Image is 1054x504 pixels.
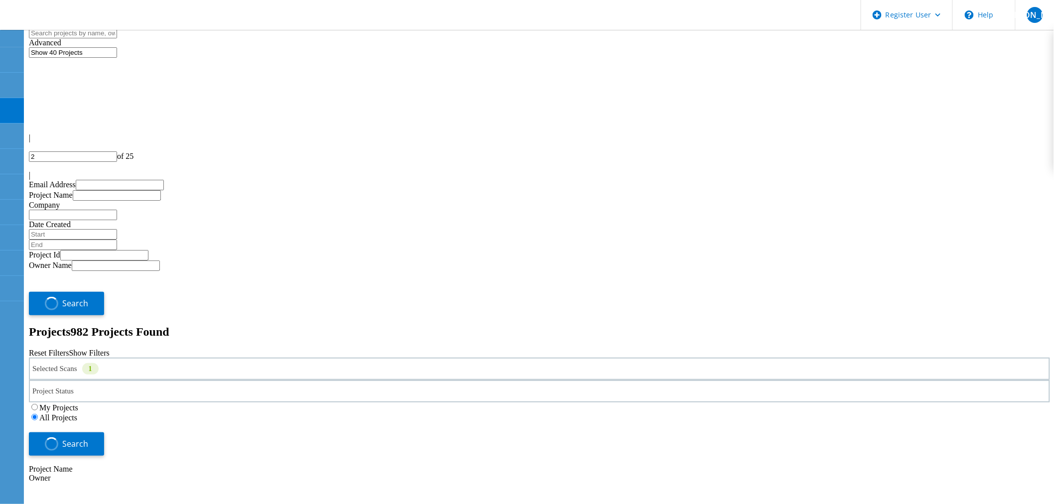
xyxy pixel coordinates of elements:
[117,152,133,160] span: of 25
[29,191,73,199] label: Project Name
[29,240,117,250] input: End
[62,438,88,449] span: Search
[29,251,60,259] label: Project Id
[839,176,939,185] div: Show 40 Projects
[839,123,939,131] div: Pull down to refresh...
[29,465,1050,474] div: Project Name
[29,171,1050,180] div: |
[29,432,104,456] button: Search
[29,220,71,229] label: Date Created
[71,325,169,338] span: 982 Projects Found
[29,133,1050,142] div: |
[29,358,1050,380] div: Selected Scans
[62,298,88,309] span: Search
[839,167,939,176] div: Show 30 Projects
[29,28,117,38] input: Search projects by name, owner, ID, company, etc
[839,158,939,167] div: Show 20 Projects
[82,363,99,375] div: 1
[69,349,109,357] a: Show Filters
[29,261,72,269] label: Owner Name
[39,403,78,412] label: My Projects
[29,325,71,338] b: Projects
[839,185,939,194] div: Loading...
[29,380,1050,402] div: Project Status
[29,349,69,357] a: Reset Filters
[10,19,117,28] a: Live Optics Dashboard
[29,180,76,189] label: Email Address
[29,201,60,209] label: Company
[29,474,1050,483] div: Owner
[29,229,117,240] input: Start
[29,38,61,47] span: Advanced
[39,413,77,422] label: All Projects
[839,149,939,158] div: Show 10 Projects
[965,10,974,19] svg: \n
[29,292,104,315] button: Search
